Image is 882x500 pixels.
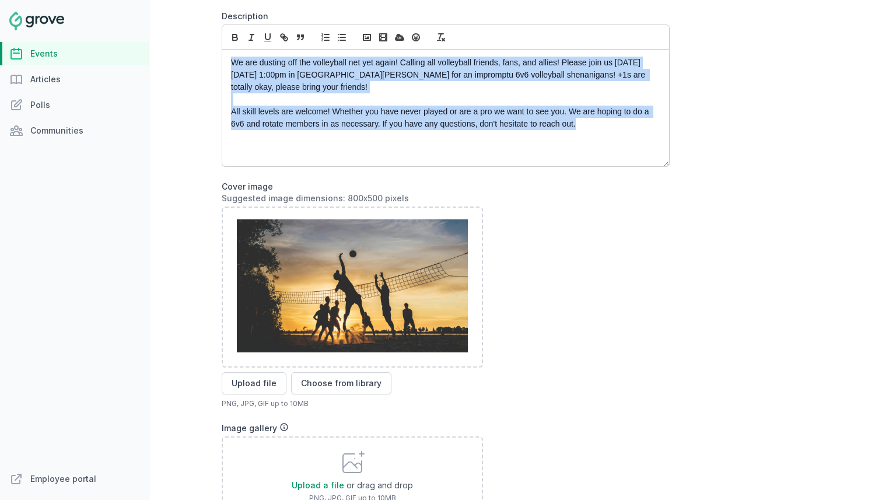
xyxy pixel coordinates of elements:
label: Cover image [222,181,670,204]
div: Suggested image dimensions: 800x500 pixels [222,193,670,204]
button: Choose from library [291,372,391,394]
img: 0NaQQsLWLkA.jpg [237,219,468,352]
p: We are dusting off the volleyball net yet again! Calling all volleyball friends, fans, and allies... [231,57,654,93]
span: Upload a file [292,480,344,490]
p: or drag and drop [344,480,413,491]
label: Description [222,11,670,22]
img: Grove [9,12,64,30]
p: All skill levels are welcome! Whether you have never played or are a pro we want to see you. We a... [231,106,654,130]
button: Upload file [222,372,286,394]
p: PNG, JPG, GIF up to 10MB [222,399,670,408]
div: Image gallery [222,422,670,434]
